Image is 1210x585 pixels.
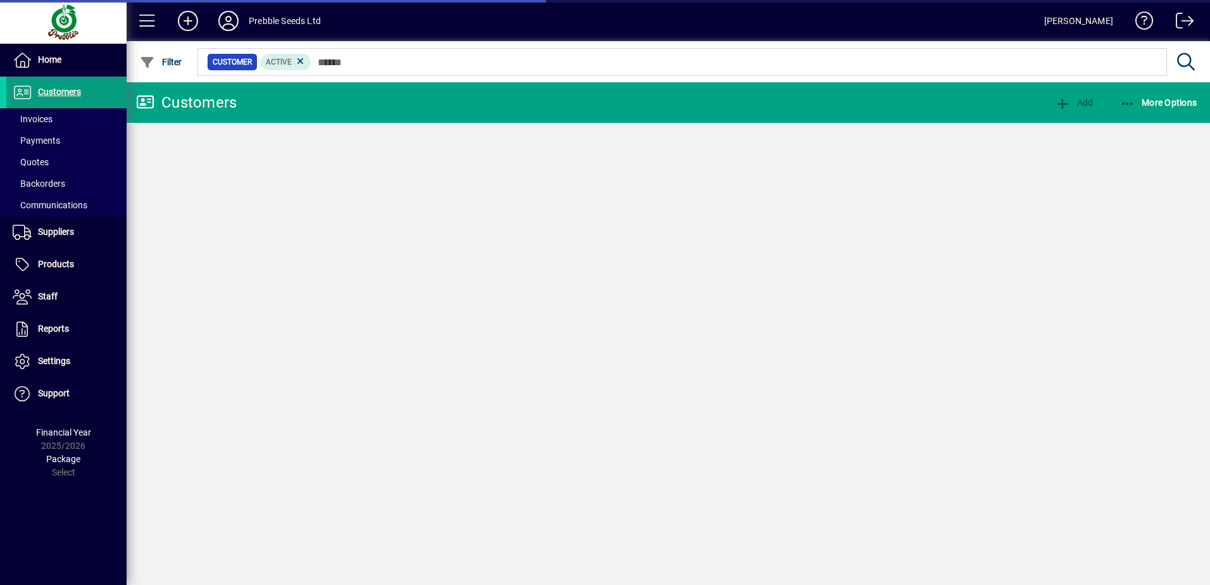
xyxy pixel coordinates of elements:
a: Invoices [6,108,127,130]
span: Package [46,454,80,464]
span: Settings [38,356,70,366]
div: Customers [136,92,237,113]
span: Add [1055,97,1093,108]
span: Support [38,388,70,398]
a: Backorders [6,173,127,194]
a: Settings [6,346,127,377]
span: Customers [38,87,81,97]
span: Suppliers [38,227,74,237]
span: Payments [13,135,60,146]
span: Quotes [13,157,49,167]
span: Communications [13,200,87,210]
a: Products [6,249,127,280]
span: Products [38,259,74,269]
span: Active [266,58,292,66]
span: Customer [213,56,252,68]
a: Reports [6,313,127,345]
a: Knowledge Base [1126,3,1154,44]
a: Staff [6,281,127,313]
span: Backorders [13,179,65,189]
a: Communications [6,194,127,216]
span: Home [38,54,61,65]
a: Home [6,44,127,76]
button: Filter [137,51,185,73]
button: More Options [1117,91,1201,114]
button: Profile [208,9,249,32]
span: Filter [140,57,182,67]
a: Payments [6,130,127,151]
a: Quotes [6,151,127,173]
a: Logout [1166,3,1194,44]
span: Financial Year [36,427,91,437]
span: More Options [1120,97,1197,108]
span: Invoices [13,114,53,124]
button: Add [168,9,208,32]
a: Suppliers [6,217,127,248]
span: Reports [38,324,69,334]
span: Staff [38,291,58,301]
div: [PERSON_NAME] [1044,11,1113,31]
div: Prebble Seeds Ltd [249,11,321,31]
a: Support [6,378,127,410]
button: Add [1052,91,1096,114]
mat-chip: Activation Status: Active [261,54,311,70]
